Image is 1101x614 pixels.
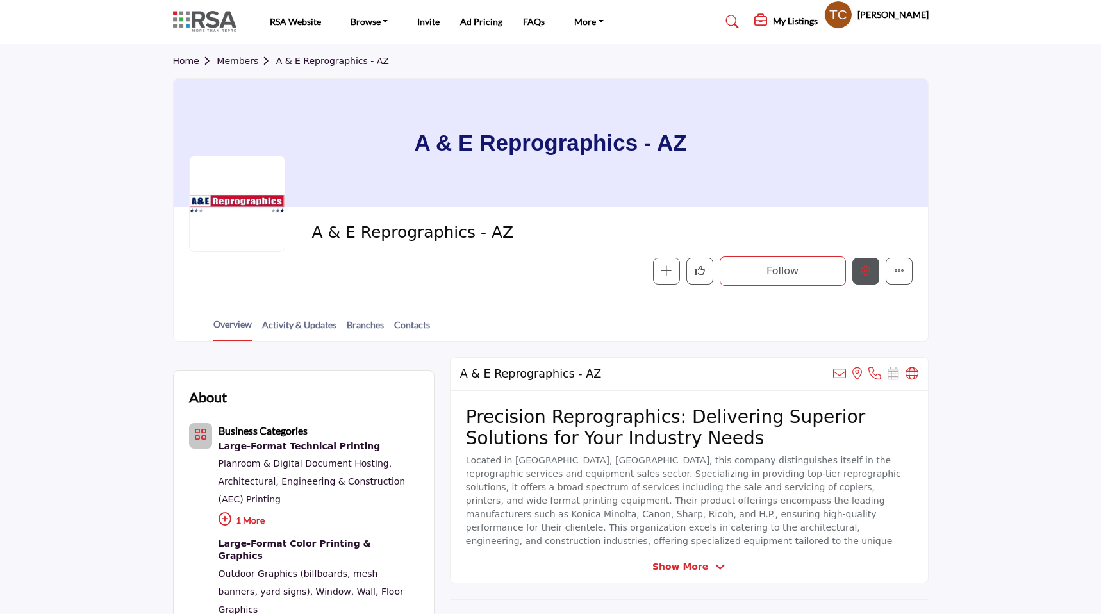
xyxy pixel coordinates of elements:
[565,13,613,31] a: More
[417,16,440,27] a: Invite
[773,15,818,27] h5: My Listings
[720,256,846,286] button: Follow
[270,16,321,27] a: RSA Website
[219,424,308,436] b: Business Categories
[824,1,852,29] button: Show hide supplier dropdown
[346,318,385,340] a: Branches
[219,536,418,565] a: Large-Format Color Printing & Graphics
[754,14,818,29] div: My Listings
[342,13,397,31] a: Browse
[173,11,243,32] img: site Logo
[276,56,389,66] a: A & E Reprographics - AZ
[219,536,418,565] div: Banners, posters, vehicle wraps, and presentation graphics.
[311,222,600,244] span: A & E Reprographics - AZ
[219,568,378,597] a: Outdoor Graphics (billboards, mesh banners, yard signs),
[189,386,227,408] h2: About
[886,258,913,285] button: More details
[686,258,713,285] button: Like
[466,454,913,561] p: Located in [GEOGRAPHIC_DATA], [GEOGRAPHIC_DATA], this company distinguishes itself in the reprogr...
[173,56,217,66] a: Home
[219,426,308,436] a: Business Categories
[213,317,252,341] a: Overview
[219,508,418,536] p: 1 More
[219,438,418,455] div: High-quality printing for blueprints, construction and architectural drawings.
[460,16,502,27] a: Ad Pricing
[189,423,212,449] button: Category Icon
[393,318,431,340] a: Contacts
[857,8,929,21] h5: [PERSON_NAME]
[219,476,406,504] a: Architectural, Engineering & Construction (AEC) Printing
[713,12,747,32] a: Search
[466,406,913,449] h2: Precision Reprographics: Delivering Superior Solutions for Your Industry Needs
[219,458,392,469] a: Planroom & Digital Document Hosting,
[460,367,601,381] h2: A & E Reprographics - AZ
[217,56,276,66] a: Members
[414,79,686,207] h1: A & E Reprographics - AZ
[261,318,337,340] a: Activity & Updates
[219,438,418,455] a: Large-Format Technical Printing
[852,258,879,285] button: Edit company
[523,16,545,27] a: FAQs
[652,560,708,574] span: Show More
